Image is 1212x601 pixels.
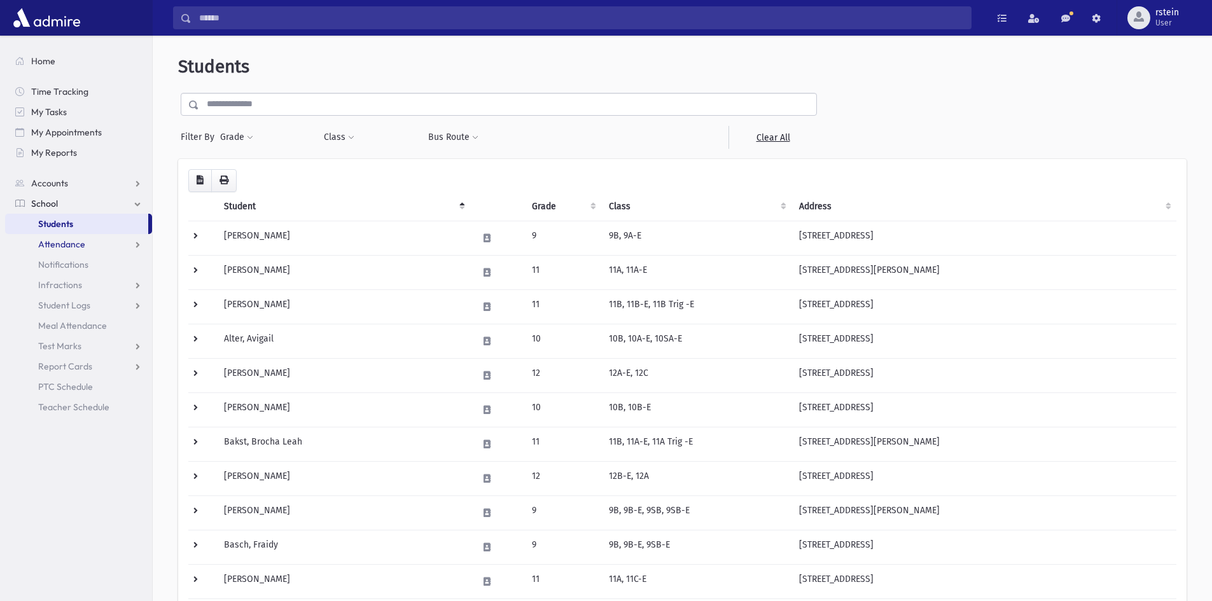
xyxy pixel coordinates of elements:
a: Meal Attendance [5,315,152,336]
td: [STREET_ADDRESS] [791,289,1176,324]
td: [PERSON_NAME] [216,495,470,530]
button: Class [323,126,355,149]
a: Students [5,214,148,234]
a: My Appointments [5,122,152,142]
button: Bus Route [428,126,479,149]
a: Student Logs [5,295,152,315]
td: 11A, 11C-E [601,564,791,598]
td: [PERSON_NAME] [216,289,470,324]
a: School [5,193,152,214]
a: Teacher Schedule [5,397,152,417]
td: [STREET_ADDRESS] [791,392,1176,427]
th: Class: activate to sort column ascending [601,192,791,221]
span: Report Cards [38,361,92,372]
span: Students [178,56,249,77]
th: Student: activate to sort column descending [216,192,470,221]
td: 12 [524,461,602,495]
img: AdmirePro [10,5,83,31]
a: Accounts [5,173,152,193]
span: My Reports [31,147,77,158]
span: rstein [1155,8,1179,18]
span: User [1155,18,1179,28]
span: Meal Attendance [38,320,107,331]
td: 11 [524,289,602,324]
td: 10 [524,392,602,427]
td: [PERSON_NAME] [216,392,470,427]
td: [PERSON_NAME] [216,255,470,289]
td: [PERSON_NAME] [216,461,470,495]
a: My Reports [5,142,152,163]
span: Time Tracking [31,86,88,97]
span: Test Marks [38,340,81,352]
th: Grade: activate to sort column ascending [524,192,602,221]
a: My Tasks [5,102,152,122]
td: 12 [524,358,602,392]
a: Notifications [5,254,152,275]
a: Report Cards [5,356,152,376]
td: 10B, 10B-E [601,392,791,427]
td: 11B, 11A-E, 11A Trig -E [601,427,791,461]
span: Student Logs [38,300,90,311]
td: [STREET_ADDRESS] [791,221,1176,255]
button: Print [211,169,237,192]
a: Attendance [5,234,152,254]
a: Clear All [728,126,817,149]
a: Infractions [5,275,152,295]
a: Time Tracking [5,81,152,102]
button: CSV [188,169,212,192]
span: My Appointments [31,127,102,138]
td: 9B, 9B-E, 9SB, 9SB-E [601,495,791,530]
span: Home [31,55,55,67]
td: 12B-E, 12A [601,461,791,495]
td: 9B, 9B-E, 9SB-E [601,530,791,564]
td: 11 [524,255,602,289]
span: Teacher Schedule [38,401,109,413]
td: [STREET_ADDRESS] [791,461,1176,495]
td: [STREET_ADDRESS] [791,324,1176,358]
span: Accounts [31,177,68,189]
td: 10B, 10A-E, 10SA-E [601,324,791,358]
td: [PERSON_NAME] [216,358,470,392]
td: Bakst, Brocha Leah [216,427,470,461]
td: [PERSON_NAME] [216,221,470,255]
span: Notifications [38,259,88,270]
td: 9B, 9A-E [601,221,791,255]
td: 9 [524,495,602,530]
td: 11 [524,427,602,461]
a: Test Marks [5,336,152,356]
td: [STREET_ADDRESS] [791,358,1176,392]
th: Address: activate to sort column ascending [791,192,1176,221]
a: Home [5,51,152,71]
td: [STREET_ADDRESS][PERSON_NAME] [791,495,1176,530]
td: [STREET_ADDRESS] [791,530,1176,564]
td: [PERSON_NAME] [216,564,470,598]
span: School [31,198,58,209]
a: PTC Schedule [5,376,152,397]
input: Search [192,6,971,29]
td: 12A-E, 12C [601,358,791,392]
span: Attendance [38,238,85,250]
td: 9 [524,530,602,564]
button: Grade [219,126,254,149]
td: 10 [524,324,602,358]
span: Filter By [181,130,219,144]
span: Students [38,218,73,230]
td: 11B, 11B-E, 11B Trig -E [601,289,791,324]
td: 11A, 11A-E [601,255,791,289]
td: Basch, Fraidy [216,530,470,564]
span: PTC Schedule [38,381,93,392]
span: My Tasks [31,106,67,118]
td: [STREET_ADDRESS][PERSON_NAME] [791,427,1176,461]
span: Infractions [38,279,82,291]
td: Alter, Avigail [216,324,470,358]
td: 9 [524,221,602,255]
td: 11 [524,564,602,598]
td: [STREET_ADDRESS][PERSON_NAME] [791,255,1176,289]
td: [STREET_ADDRESS] [791,564,1176,598]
